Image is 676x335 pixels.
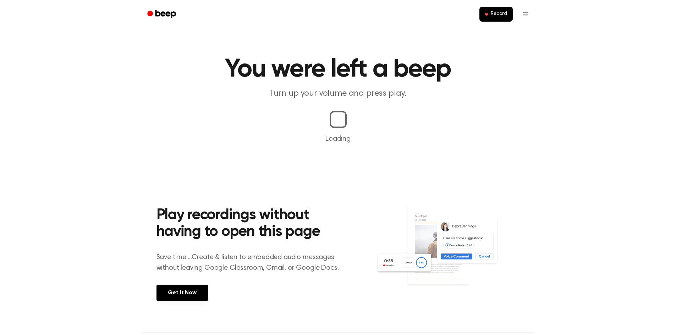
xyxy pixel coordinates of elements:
[156,207,348,241] h2: Play recordings without having to open this page
[491,11,507,17] span: Record
[156,285,208,301] a: Get It Now
[202,88,474,100] p: Turn up your volume and press play.
[142,7,182,21] a: Beep
[517,6,534,23] button: Open menu
[156,57,520,82] h1: You were left a beep
[479,7,512,22] button: Record
[376,205,520,300] img: Voice Comments on Docs and Recording Widget
[9,134,667,144] p: Loading
[156,252,348,273] p: Save time....Create & listen to embedded audio messages without leaving Google Classroom, Gmail, ...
